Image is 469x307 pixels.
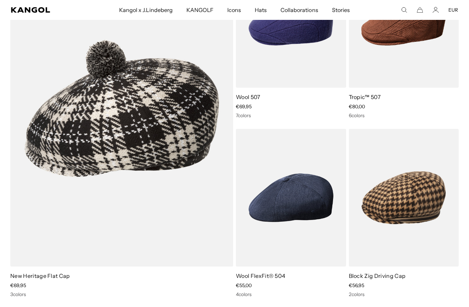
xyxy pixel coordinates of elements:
div: 7 colors [236,112,346,119]
div: 6 colors [349,112,459,119]
a: Kangol [11,7,79,13]
button: EUR [448,7,458,13]
a: Wool 507 [236,94,261,100]
img: Block Zig Driving Cap [349,129,459,267]
button: Cart [417,7,423,13]
span: €69,95 [10,282,26,288]
span: €80,00 [349,103,365,110]
span: €56,95 [349,282,364,288]
div: 2 colors [349,291,459,297]
span: €55,00 [236,282,252,288]
div: 3 colors [10,291,233,297]
a: Account [433,7,439,13]
img: Wool FlexFit® 504 [236,129,346,267]
div: 4 colors [236,291,346,297]
summary: Search here [401,7,407,13]
a: Block Zig Driving Cap [349,272,406,279]
a: Wool FlexFit® 504 [236,272,285,279]
span: €69,95 [236,103,252,110]
a: Tropic™ 507 [349,94,381,100]
a: New Heritage Flat Cap [10,272,70,279]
